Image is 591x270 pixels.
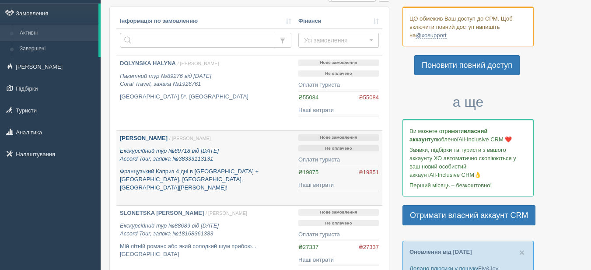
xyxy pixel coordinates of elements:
p: Перший місяць – безкоштовно! [409,181,527,189]
span: ₴27337 [359,243,379,252]
span: Усі замовлення [304,36,367,45]
div: Оплати туриста [298,156,379,164]
a: Завершені [16,41,98,57]
button: Усі замовлення [298,33,379,48]
a: Активні [16,25,98,41]
p: Не оплачено [298,145,379,152]
a: DOLYNSKA HALYNA / [PERSON_NAME] Пакетний тур №89276 від [DATE]Coral Travel, заявка №1926761 [GEOG... [116,56,295,130]
span: / [PERSON_NAME] [169,136,211,141]
div: Оплати туриста [298,81,379,89]
button: Close [519,248,525,257]
a: @xosupport [416,32,446,39]
span: ₴27337 [298,244,318,250]
p: Ви можете отримати улюбленої [409,127,527,144]
p: Не оплачено [298,70,379,77]
h3: а ще [402,95,534,110]
span: ₴55084 [359,94,379,102]
i: Екскурсійний тур №89718 від [DATE] Accord Tour, заявка №38333113131 [120,147,219,162]
b: DOLYNSKA HALYNA [120,60,176,67]
p: [GEOGRAPHIC_DATA] 5*, [GEOGRAPHIC_DATA] [120,93,291,101]
span: All-Inclusive CRM👌 [430,172,482,178]
p: Нове замовлення [298,134,379,141]
a: Оновлення від [DATE] [409,249,472,255]
span: / [PERSON_NAME] [206,210,247,216]
span: / [PERSON_NAME] [177,61,219,66]
a: Фінанси [298,17,379,25]
p: Не оплачено [298,220,379,227]
p: Нове замовлення [298,209,379,216]
div: ЦО обмежив Ваш доступ до СРМ. Щоб включити повний доступ напишіть на [402,7,534,46]
div: Наші витрати [298,256,379,264]
span: × [519,247,525,257]
p: Мій літній романс або який солодкий шум прибою... [GEOGRAPHIC_DATA] [120,242,291,259]
b: SLONETSKA [PERSON_NAME] [120,210,204,216]
a: Отримати власний аккаунт CRM [402,205,535,225]
i: Пакетний тур №89276 від [DATE] Coral Travel, заявка №1926761 [120,73,211,88]
p: Заявки, підбірки та туристи з вашого аккаунту ХО автоматично скопіюються у ваш новий особистий ак... [409,146,527,179]
a: Інформація по замовленню [120,17,291,25]
input: Пошук за номером замовлення, ПІБ або паспортом туриста [120,33,274,48]
div: Наші витрати [298,181,379,189]
span: All-Inclusive CRM ❤️ [458,136,512,143]
span: ₴19875 [298,169,318,175]
a: [PERSON_NAME] / [PERSON_NAME] Екскурсійний тур №89718 від [DATE]Accord Tour, заявка №38333113131 ... [116,131,295,205]
b: [PERSON_NAME] [120,135,168,141]
b: власний аккаунт [409,128,488,143]
p: Французький Каприз 4 дні в [GEOGRAPHIC_DATA] + [GEOGRAPHIC_DATA], [GEOGRAPHIC_DATA], [GEOGRAPHIC_... [120,168,291,192]
div: Оплати туриста [298,231,379,239]
div: Наші витрати [298,106,379,115]
p: Нове замовлення [298,60,379,66]
span: ₴19851 [359,168,379,177]
span: ₴55084 [298,94,318,101]
i: Екскурсійний тур №88689 від [DATE] Accord Tour, заявка №18168361383 [120,222,219,237]
a: Поновити повний доступ [414,55,520,75]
